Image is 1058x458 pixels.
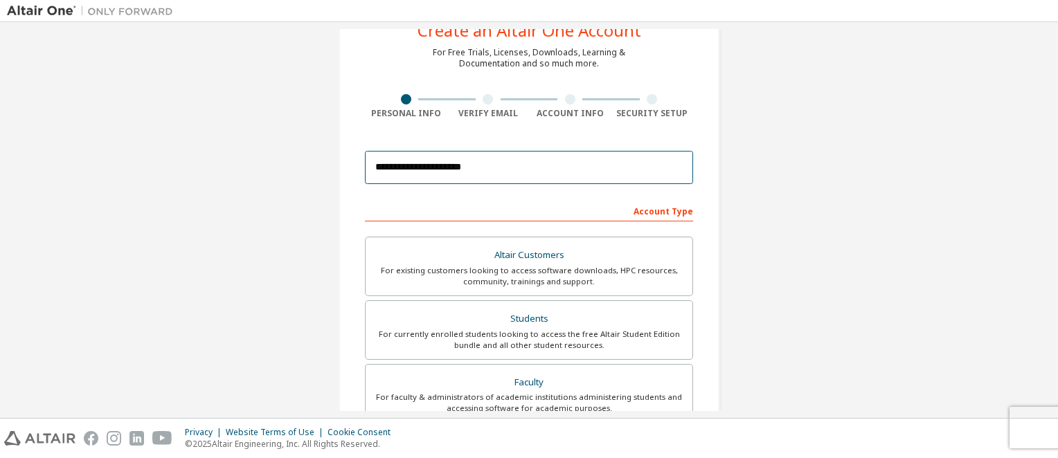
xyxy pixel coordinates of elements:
div: Altair Customers [374,246,684,265]
div: Website Terms of Use [226,427,328,438]
div: Faculty [374,373,684,392]
div: For currently enrolled students looking to access the free Altair Student Edition bundle and all ... [374,329,684,351]
div: For faculty & administrators of academic institutions administering students and accessing softwa... [374,392,684,414]
img: linkedin.svg [129,431,144,446]
div: Account Type [365,199,693,221]
img: facebook.svg [84,431,98,446]
div: Cookie Consent [328,427,399,438]
div: For existing customers looking to access software downloads, HPC resources, community, trainings ... [374,265,684,287]
img: Altair One [7,4,180,18]
img: instagram.svg [107,431,121,446]
div: Create an Altair One Account [418,22,641,39]
div: Account Info [529,108,611,119]
img: youtube.svg [152,431,172,446]
div: Students [374,309,684,329]
img: altair_logo.svg [4,431,75,446]
div: Security Setup [611,108,694,119]
div: For Free Trials, Licenses, Downloads, Learning & Documentation and so much more. [433,47,625,69]
div: Privacy [185,427,226,438]
p: © 2025 Altair Engineering, Inc. All Rights Reserved. [185,438,399,450]
div: Verify Email [447,108,530,119]
div: Personal Info [365,108,447,119]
